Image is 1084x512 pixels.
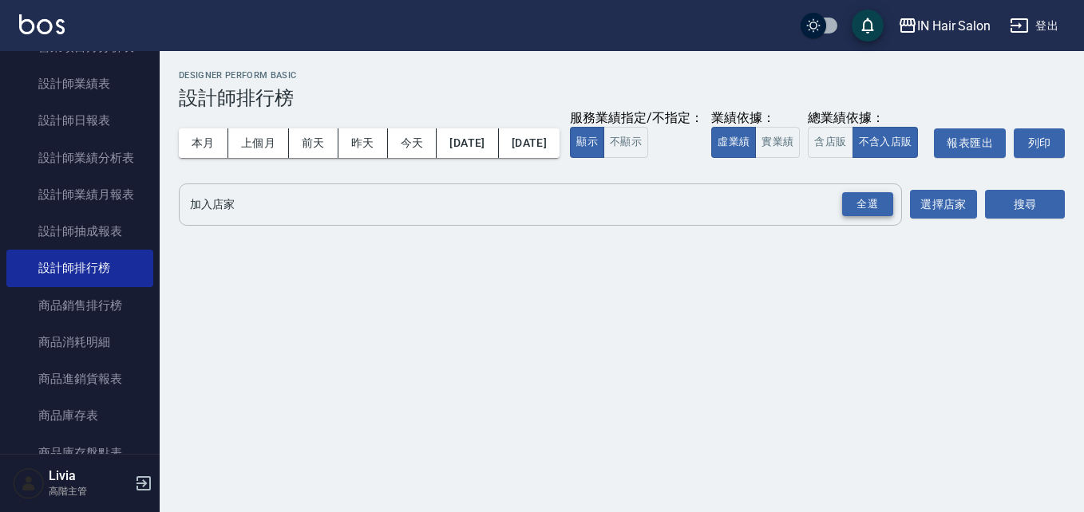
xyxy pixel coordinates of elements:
[910,190,977,219] button: 選擇店家
[289,128,338,158] button: 前天
[6,102,153,139] a: 設計師日報表
[842,192,893,217] div: 全選
[6,397,153,434] a: 商品庫存表
[985,190,1065,219] button: 搜尋
[13,467,45,499] img: Person
[570,127,604,158] button: 顯示
[808,127,853,158] button: 含店販
[852,10,884,41] button: save
[6,250,153,286] a: 設計師排行榜
[808,110,926,127] div: 總業績依據：
[49,484,130,498] p: 高階主管
[179,87,1065,109] h3: 設計師排行榜
[49,468,130,484] h5: Livia
[839,189,896,220] button: Open
[570,110,703,127] div: 服務業績指定/不指定：
[711,110,800,127] div: 業績依據：
[1003,11,1065,41] button: 登出
[228,128,289,158] button: 上個月
[388,128,437,158] button: 今天
[711,127,756,158] button: 虛業績
[6,287,153,324] a: 商品銷售排行榜
[755,127,800,158] button: 實業績
[179,128,228,158] button: 本月
[179,70,1065,81] h2: Designer Perform Basic
[6,213,153,250] a: 設計師抽成報表
[6,176,153,213] a: 設計師業績月報表
[934,128,1006,158] button: 報表匯出
[338,128,388,158] button: 昨天
[853,127,919,158] button: 不含入店販
[6,360,153,397] a: 商品進銷貨報表
[6,435,153,471] a: 商品庫存盤點表
[19,14,65,34] img: Logo
[437,128,498,158] button: [DATE]
[917,16,991,36] div: IN Hair Salon
[6,65,153,102] a: 設計師業績表
[1014,128,1065,158] button: 列印
[499,128,560,158] button: [DATE]
[603,127,648,158] button: 不顯示
[6,140,153,176] a: 設計師業績分析表
[6,324,153,360] a: 商品消耗明細
[892,10,997,42] button: IN Hair Salon
[186,191,871,219] input: 店家名稱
